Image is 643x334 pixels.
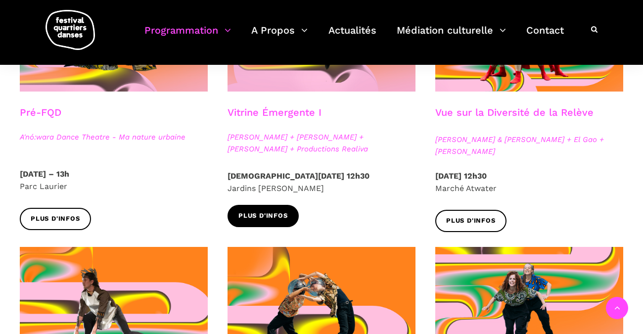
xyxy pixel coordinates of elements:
[20,131,208,143] span: A'nó:wara Dance Theatre - Ma nature urbaine
[435,106,594,131] h3: Vue sur la Diversité de la Relève
[144,22,231,51] a: Programmation
[435,170,623,195] p: Marché Atwater
[228,106,321,131] h3: Vitrine Émergente I
[20,169,69,179] strong: [DATE] – 13h
[228,205,299,227] a: Plus d'infos
[435,210,506,232] a: Plus d'infos
[20,168,208,193] p: Parc Laurier
[238,211,288,221] span: Plus d'infos
[397,22,506,51] a: Médiation culturelle
[228,131,415,155] span: [PERSON_NAME] + [PERSON_NAME] + [PERSON_NAME] + Productions Realiva
[31,214,80,224] span: Plus d'infos
[435,134,623,157] span: [PERSON_NAME] & [PERSON_NAME] + El Gao + [PERSON_NAME]
[228,170,415,195] p: Jardins [PERSON_NAME]
[20,208,91,230] a: Plus d'infos
[435,171,487,181] strong: [DATE] 12h30
[251,22,308,51] a: A Propos
[46,10,95,50] img: logo-fqd-med
[20,106,61,131] h3: Pré-FQD
[228,171,369,181] strong: [DEMOGRAPHIC_DATA][DATE] 12h30
[328,22,376,51] a: Actualités
[526,22,564,51] a: Contact
[446,216,496,226] span: Plus d'infos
